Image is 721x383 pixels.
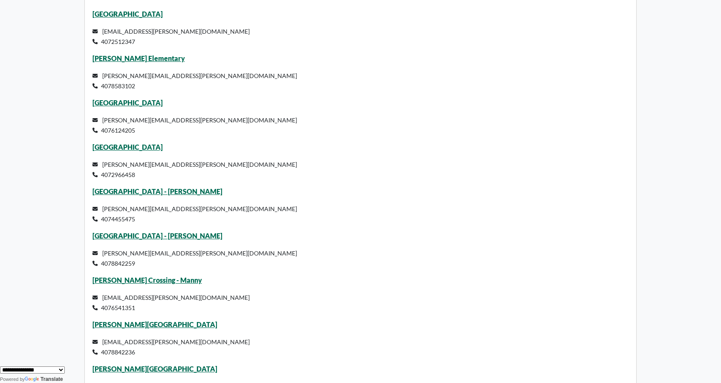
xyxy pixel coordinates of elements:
[92,72,297,90] small: [PERSON_NAME][EMAIL_ADDRESS][PERSON_NAME][DOMAIN_NAME] 4078583102
[92,205,297,223] small: [PERSON_NAME][EMAIL_ADDRESS][PERSON_NAME][DOMAIN_NAME] 4074455475
[92,116,297,134] small: [PERSON_NAME][EMAIL_ADDRESS][PERSON_NAME][DOMAIN_NAME] 4076124205
[92,276,202,284] a: [PERSON_NAME] Crossing - Manny
[92,10,163,18] a: [GEOGRAPHIC_DATA]
[92,232,222,240] a: [GEOGRAPHIC_DATA] - [PERSON_NAME]
[92,187,222,195] a: [GEOGRAPHIC_DATA] - [PERSON_NAME]
[25,376,63,382] a: Translate
[92,99,163,107] a: [GEOGRAPHIC_DATA]
[92,143,163,151] a: [GEOGRAPHIC_DATA]
[92,54,185,62] a: [PERSON_NAME] Elementary
[92,28,250,45] small: [EMAIL_ADDRESS][PERSON_NAME][DOMAIN_NAME] 4072512347
[92,294,250,311] small: [EMAIL_ADDRESS][PERSON_NAME][DOMAIN_NAME] 4076541351
[92,161,297,178] small: [PERSON_NAME][EMAIL_ADDRESS][PERSON_NAME][DOMAIN_NAME] 4072966458
[25,377,40,383] img: Google Translate
[92,320,217,328] a: [PERSON_NAME][GEOGRAPHIC_DATA]
[92,250,297,267] small: [PERSON_NAME][EMAIL_ADDRESS][PERSON_NAME][DOMAIN_NAME] 4078842259
[92,338,250,356] small: [EMAIL_ADDRESS][PERSON_NAME][DOMAIN_NAME] 4078842236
